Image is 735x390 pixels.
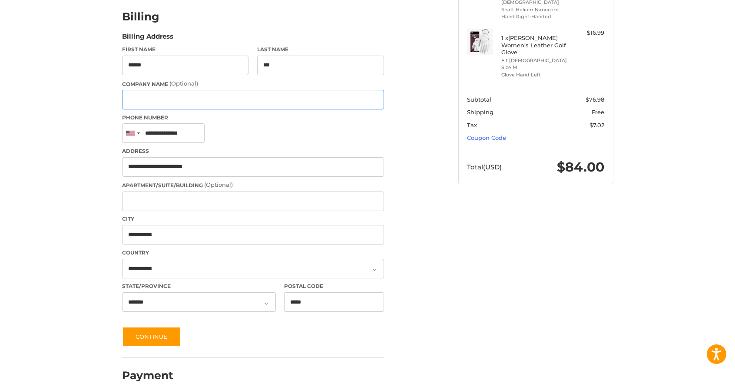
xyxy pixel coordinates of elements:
span: Tax [467,122,477,129]
li: Hand Right-Handed [501,13,568,20]
span: $84.00 [557,159,604,175]
label: Last Name [257,46,384,53]
span: Shipping [467,109,493,116]
label: Address [122,147,384,155]
span: Subtotal [467,96,491,103]
h4: 1 x [PERSON_NAME] Women's Leather Golf Glove [501,34,568,56]
iframe: Google Customer Reviews [663,367,735,390]
label: Phone Number [122,114,384,122]
span: Free [592,109,604,116]
h2: Payment [122,369,173,382]
label: State/Province [122,282,276,290]
label: First Name [122,46,249,53]
label: Postal Code [284,282,384,290]
label: Company Name [122,79,384,88]
span: $7.02 [589,122,604,129]
a: Coupon Code [467,134,506,141]
small: (Optional) [169,80,198,87]
span: $76.98 [586,96,604,103]
h2: Billing [122,10,173,23]
label: City [122,215,384,223]
label: Apartment/Suite/Building [122,181,384,189]
small: (Optional) [204,181,233,188]
li: Glove Hand Left [501,71,568,79]
span: Total (USD) [467,163,502,171]
div: United States: +1 [122,124,142,142]
li: Size M [501,64,568,71]
li: Shaft Helium Nanocore [501,6,568,13]
legend: Billing Address [122,32,173,46]
div: $16.99 [570,29,604,37]
li: Fit [DEMOGRAPHIC_DATA] [501,57,568,64]
button: Continue [122,327,181,347]
label: Country [122,249,384,257]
